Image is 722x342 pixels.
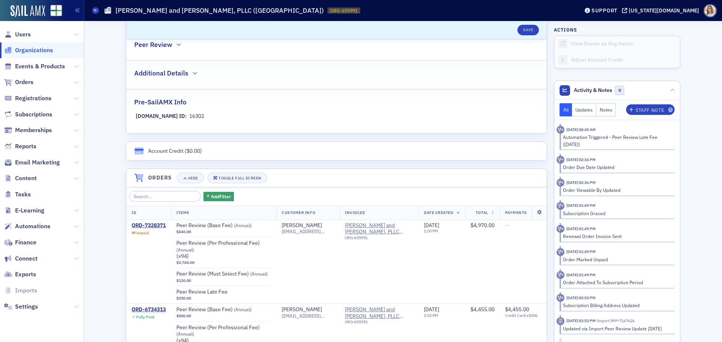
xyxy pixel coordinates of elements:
[218,176,261,180] div: Toggle Full Screen
[176,271,271,277] span: Peer Review (Must Select Fee)
[557,156,564,164] div: Activity
[15,303,38,311] span: Settings
[176,289,271,295] a: Peer Review Late Fee
[424,210,453,215] span: Date Created
[176,240,271,259] a: Peer Review (Per Professional Fee) (Annual)(x94)
[574,86,612,94] span: Activity & Notes
[554,26,577,33] h4: Actions
[424,222,439,229] span: [DATE]
[505,313,543,318] span: Credit Card x3006
[15,30,31,39] span: Users
[557,317,564,325] div: Imported Activity
[563,134,669,148] div: Automation Triggered - Peer Review Late Fee ([DATE])
[566,226,596,231] time: 5/1/2025 01:49 PM
[15,78,33,86] span: Orders
[4,78,33,86] a: Orders
[622,8,702,13] button: [US_STATE][DOMAIN_NAME]
[132,222,166,229] a: ORD-7328371
[563,325,669,332] div: Updated via Import Peer Review Update [DATE]
[345,235,413,243] div: ORG-655991
[4,174,37,182] a: Content
[517,25,539,35] button: Save
[132,306,166,313] a: ORD-6734313
[615,86,624,95] span: 0
[563,164,669,170] div: Order Due Date Updated
[345,210,365,215] span: Invoicee
[470,306,494,313] span: $4,455.00
[424,228,438,234] time: 1:00 PM
[136,315,154,319] div: Fully Paid
[250,271,268,277] span: ( Annual )
[176,210,189,215] span: Items
[129,191,201,202] input: Search…
[176,222,271,229] span: Peer Review (Base Fee)
[15,142,36,151] span: Reports
[345,319,413,327] div: ORG-655991
[704,4,717,17] span: Profile
[176,271,271,277] a: Peer Review (Must Select Fee) (Annual)
[45,5,62,18] a: View Homepage
[15,206,44,215] span: E-Learning
[176,306,271,313] span: Peer Review (Base Fee)
[571,57,676,63] div: Adjust Account Credit
[15,158,60,167] span: Email Marketing
[626,104,675,115] button: Staff Note
[148,174,172,182] h4: Orders
[557,225,564,233] div: Activity
[15,46,53,54] span: Organizations
[4,94,52,102] a: Registrations
[134,40,172,50] h2: Peer Review
[176,278,191,283] span: $120.00
[566,203,596,208] time: 5/1/2025 01:49 PM
[282,222,322,229] div: [PERSON_NAME]
[566,272,596,277] time: 5/1/2025 01:49 PM
[132,210,136,215] span: ID
[15,110,52,119] span: Subscriptions
[557,202,564,210] div: Activity
[4,286,37,295] a: Imports
[282,229,334,234] span: [EMAIL_ADDRESS][DOMAIN_NAME]
[4,30,31,39] a: Users
[282,306,322,313] a: [PERSON_NAME]
[4,255,38,263] a: Connect
[11,5,45,17] img: SailAMX
[566,249,596,254] time: 5/1/2025 01:49 PM
[592,7,617,14] div: Support
[134,68,188,78] h2: Additional Details
[189,112,204,120] div: 16302
[566,295,596,300] time: 4/28/2025 02:53 PM
[15,190,31,199] span: Tasks
[176,240,271,253] span: Peer Review (Per Professional Fee)
[15,286,37,295] span: Imports
[234,222,252,228] span: ( Annual )
[176,296,191,301] span: $250.00
[4,303,38,311] a: Settings
[424,306,439,313] span: [DATE]
[134,97,187,107] h2: Pre-SailAMX Info
[557,248,564,256] div: Activity
[557,179,564,187] div: Activity
[560,103,572,116] button: All
[505,306,529,313] span: $4,455.00
[176,229,191,234] span: $840.00
[596,318,635,323] span: Import IMP-7167626
[176,247,194,253] span: ( Annual )
[563,256,669,263] div: Order Marked Unpaid
[208,173,267,183] button: Toggle Full Screen
[177,173,203,183] button: Hide
[176,306,271,313] a: Peer Review (Base Fee) (Annual)
[176,324,271,337] span: Peer Review (Per Professional Fee)
[176,313,191,318] span: $800.00
[282,313,334,319] span: [EMAIL_ADDRESS][DOMAIN_NAME]
[345,222,413,243] span: Watkins, Ward and Stafford, PLLC (West Point)
[505,210,527,215] span: Payments
[4,222,50,231] a: Automations
[4,126,52,134] a: Memberships
[176,222,271,229] a: Peer Review (Base Fee) (Annual)
[557,294,564,302] div: Activity
[4,158,60,167] a: Email Marketing
[636,108,664,112] div: Staff Note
